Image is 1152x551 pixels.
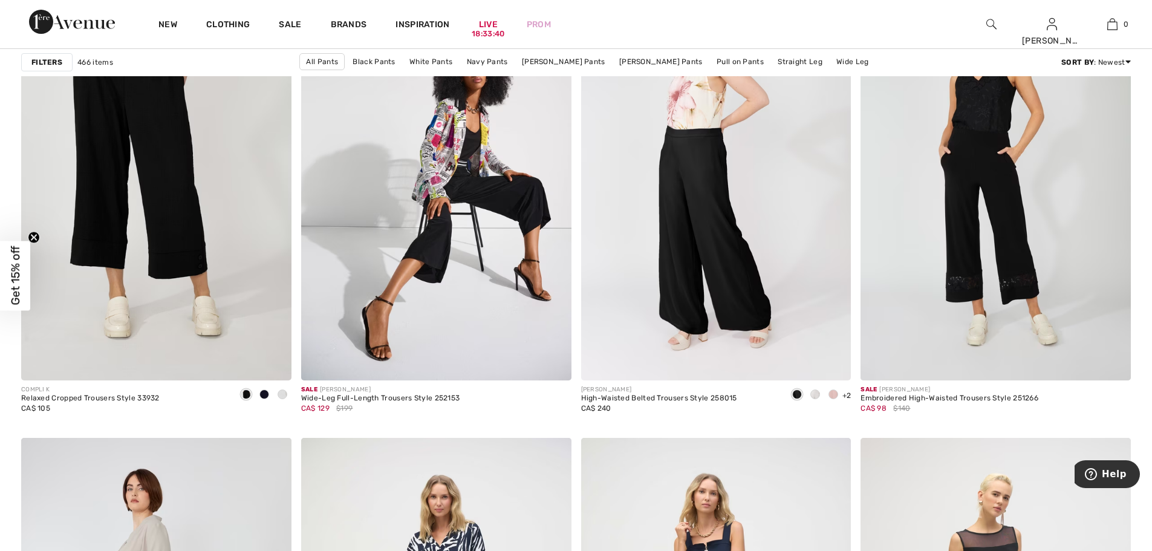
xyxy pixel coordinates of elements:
div: 18:33:40 [472,28,504,40]
strong: Filters [31,57,62,68]
div: Vanilla [806,385,824,405]
a: Clothing [206,19,250,32]
span: 466 items [77,57,113,68]
iframe: Opens a widget where you can find more information [1075,460,1140,491]
div: Wide-Leg Full-Length Trousers Style 252153 [301,394,460,403]
img: search the website [986,17,997,31]
a: [PERSON_NAME] Pants [613,54,709,70]
div: [PERSON_NAME] [301,385,460,394]
button: Close teaser [28,231,40,243]
a: Sign In [1047,18,1057,30]
span: 0 [1124,19,1128,30]
div: [PERSON_NAME] [861,385,1038,394]
a: Pull on Pants [711,54,770,70]
div: Embroidered High-Waisted Trousers Style 251266 [861,394,1038,403]
span: CA$ 98 [861,404,887,412]
div: High-Waisted Belted Trousers Style 258015 [581,394,737,403]
div: Navy [255,385,273,405]
a: [PERSON_NAME] Pants [516,54,611,70]
a: Prom [527,18,551,31]
a: Sale [279,19,301,32]
div: [PERSON_NAME] [1022,34,1081,47]
span: Sale [301,386,317,393]
span: Inspiration [395,19,449,32]
div: : Newest [1061,57,1131,68]
div: Rose [824,385,842,405]
a: All Pants [299,53,345,70]
a: Straight Leg [772,54,828,70]
strong: Sort By [1061,58,1094,67]
a: Navy Pants [461,54,514,70]
span: CA$ 105 [21,404,50,412]
a: Black Pants [347,54,401,70]
div: Ivory [273,385,291,405]
div: [PERSON_NAME] [581,385,737,394]
div: Black [788,385,806,405]
div: Black [237,385,255,405]
span: +2 [842,391,851,400]
a: 0 [1082,17,1142,31]
span: $140 [893,403,910,414]
a: New [158,19,177,32]
img: My Info [1047,17,1057,31]
a: Live18:33:40 [479,18,498,31]
span: Get 15% off [8,246,22,305]
img: 1ère Avenue [29,10,115,34]
span: Sale [861,386,877,393]
a: White Pants [403,54,458,70]
a: Wide Leg [830,54,874,70]
img: My Bag [1107,17,1118,31]
a: Brands [331,19,367,32]
span: $199 [336,403,353,414]
span: CA$ 240 [581,404,611,412]
div: COMPLI K [21,385,160,394]
div: Relaxed Cropped Trousers Style 33932 [21,394,160,403]
span: CA$ 129 [301,404,330,412]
